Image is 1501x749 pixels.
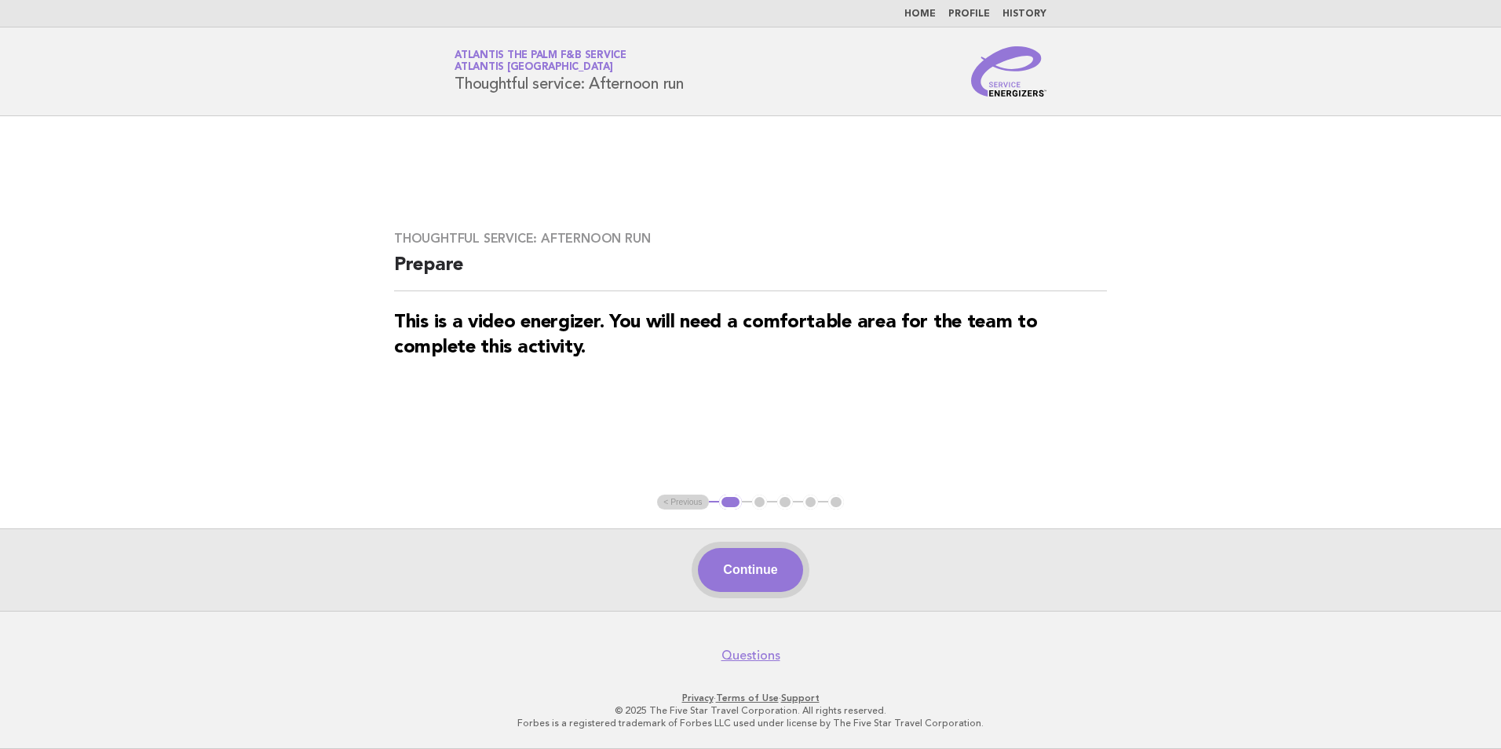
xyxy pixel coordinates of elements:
[455,51,684,92] h1: Thoughtful service: Afternoon run
[948,9,990,19] a: Profile
[716,692,779,703] a: Terms of Use
[394,231,1107,247] h3: Thoughtful service: Afternoon run
[1002,9,1046,19] a: History
[719,495,742,510] button: 1
[455,63,613,73] span: Atlantis [GEOGRAPHIC_DATA]
[698,548,802,592] button: Continue
[904,9,936,19] a: Home
[455,50,626,72] a: Atlantis the Palm F&B ServiceAtlantis [GEOGRAPHIC_DATA]
[270,692,1231,704] p: · ·
[781,692,820,703] a: Support
[270,704,1231,717] p: © 2025 The Five Star Travel Corporation. All rights reserved.
[394,253,1107,291] h2: Prepare
[682,692,714,703] a: Privacy
[971,46,1046,97] img: Service Energizers
[394,313,1038,357] strong: This is a video energizer. You will need a comfortable area for the team to complete this activity.
[270,717,1231,729] p: Forbes is a registered trademark of Forbes LLC used under license by The Five Star Travel Corpora...
[721,648,780,663] a: Questions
